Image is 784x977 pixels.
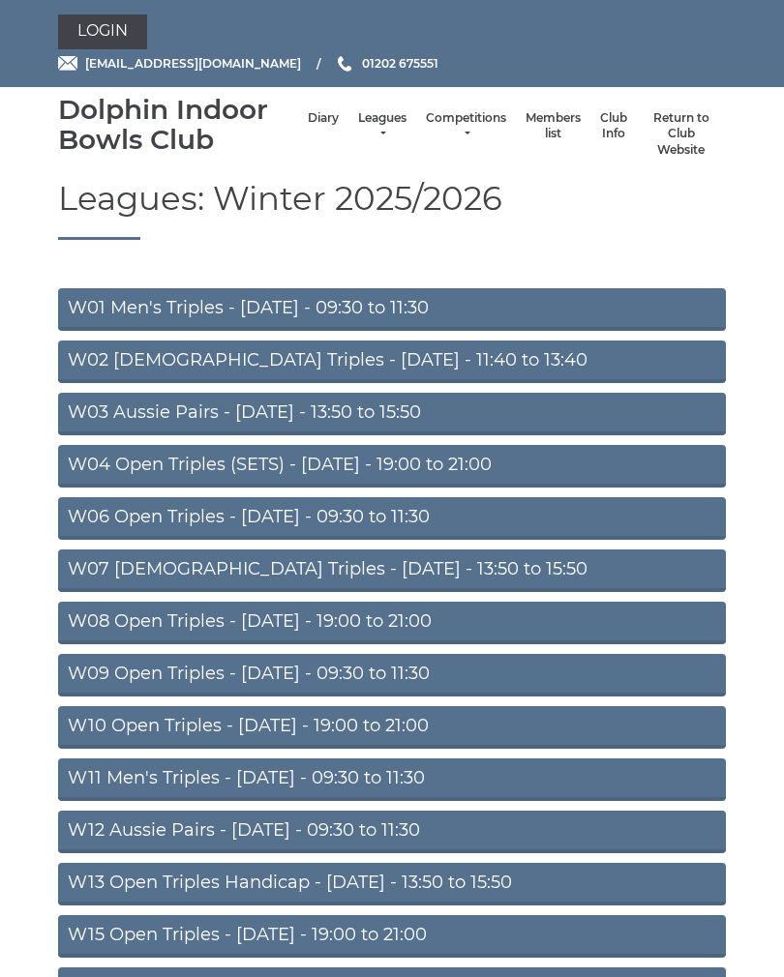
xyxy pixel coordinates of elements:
[58,706,726,749] a: W10 Open Triples - [DATE] - 19:00 to 21:00
[58,915,726,958] a: W15 Open Triples - [DATE] - 19:00 to 21:00
[600,110,627,142] a: Club Info
[58,181,726,239] h1: Leagues: Winter 2025/2026
[58,863,726,905] a: W13 Open Triples Handicap - [DATE] - 13:50 to 15:50
[426,110,506,142] a: Competitions
[58,340,726,383] a: W02 [DEMOGRAPHIC_DATA] Triples - [DATE] - 11:40 to 13:40
[338,56,351,72] img: Phone us
[647,110,716,159] a: Return to Club Website
[358,110,407,142] a: Leagues
[58,758,726,801] a: W11 Men's Triples - [DATE] - 09:30 to 11:30
[58,497,726,540] a: W06 Open Triples - [DATE] - 09:30 to 11:30
[58,393,726,435] a: W03 Aussie Pairs - [DATE] - 13:50 to 15:50
[58,602,726,644] a: W08 Open Triples - [DATE] - 19:00 to 21:00
[58,54,301,73] a: Email [EMAIL_ADDRESS][DOMAIN_NAME]
[58,288,726,331] a: W01 Men's Triples - [DATE] - 09:30 to 11:30
[58,56,77,71] img: Email
[58,811,726,853] a: W12 Aussie Pairs - [DATE] - 09:30 to 11:30
[58,15,147,49] a: Login
[526,110,581,142] a: Members list
[58,654,726,696] a: W09 Open Triples - [DATE] - 09:30 to 11:30
[362,56,438,71] span: 01202 675551
[58,95,298,155] div: Dolphin Indoor Bowls Club
[85,56,301,71] span: [EMAIL_ADDRESS][DOMAIN_NAME]
[335,54,438,73] a: Phone us 01202 675551
[308,110,339,127] a: Diary
[58,445,726,488] a: W04 Open Triples (SETS) - [DATE] - 19:00 to 21:00
[58,549,726,592] a: W07 [DEMOGRAPHIC_DATA] Triples - [DATE] - 13:50 to 15:50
